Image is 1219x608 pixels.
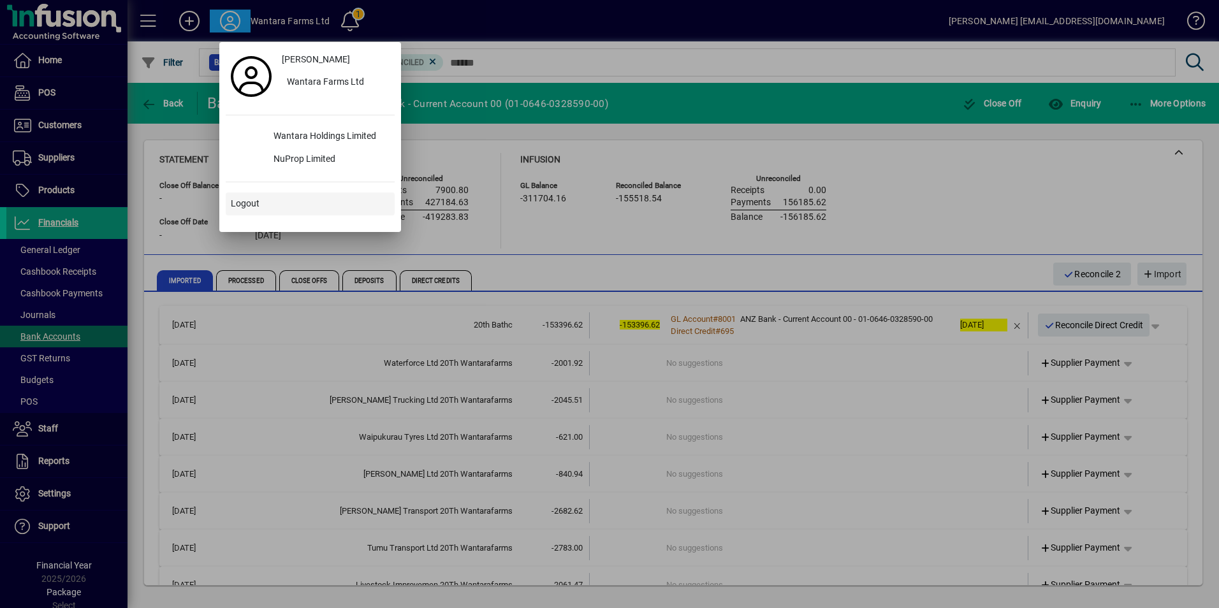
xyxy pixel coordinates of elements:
[226,65,277,88] a: Profile
[226,126,395,148] button: Wantara Holdings Limited
[277,48,395,71] a: [PERSON_NAME]
[231,197,259,210] span: Logout
[226,148,395,171] button: NuProp Limited
[226,192,395,215] button: Logout
[263,126,395,148] div: Wantara Holdings Limited
[282,53,350,66] span: [PERSON_NAME]
[263,148,395,171] div: NuProp Limited
[277,71,395,94] button: Wantara Farms Ltd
